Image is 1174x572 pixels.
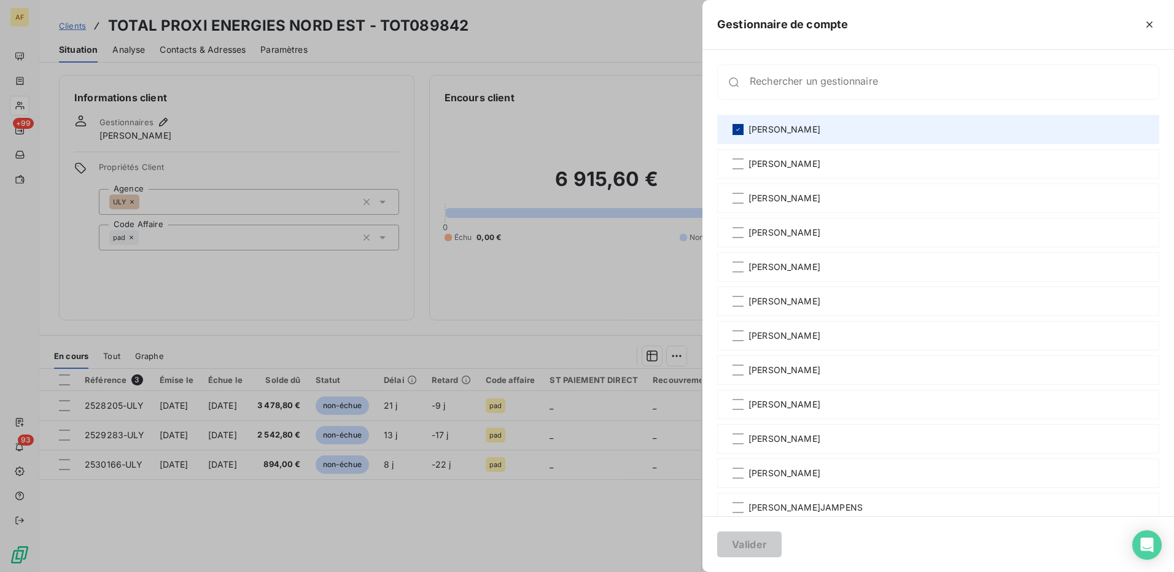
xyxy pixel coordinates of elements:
span: [PERSON_NAME] [748,192,820,204]
span: [PERSON_NAME] [748,158,820,170]
button: Valider [717,531,782,557]
span: [PERSON_NAME] [748,226,820,239]
input: placeholder [750,76,1159,88]
span: [PERSON_NAME] [748,295,820,307]
span: [PERSON_NAME] [748,330,820,342]
span: [PERSON_NAME] [748,123,820,136]
span: [PERSON_NAME] [748,398,820,411]
span: [PERSON_NAME]JAMPENS [748,501,863,514]
span: [PERSON_NAME] [748,467,820,479]
span: [PERSON_NAME] [748,364,820,376]
span: [PERSON_NAME] [748,433,820,445]
span: [PERSON_NAME] [748,261,820,273]
h5: Gestionnaire de compte [717,16,848,33]
div: Open Intercom Messenger [1132,530,1162,560]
